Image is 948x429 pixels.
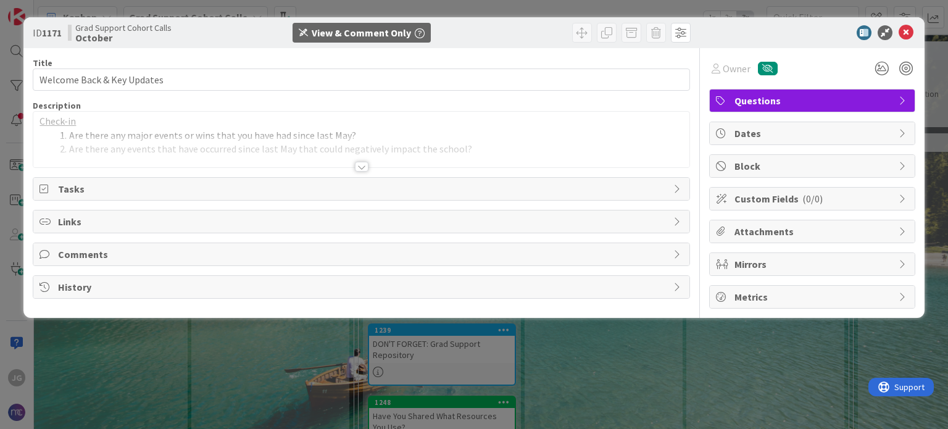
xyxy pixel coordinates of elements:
span: Dates [734,126,892,141]
span: Support [26,2,56,17]
span: ID [33,25,62,40]
span: Owner [723,61,750,76]
label: Title [33,57,52,69]
span: History [58,280,667,294]
span: Mirrors [734,257,892,272]
span: Block [734,159,892,173]
span: Links [58,214,667,229]
b: October [75,33,172,43]
span: Attachments [734,224,892,239]
span: Grad Support Cohort Calls [75,23,172,33]
div: View & Comment Only [312,25,411,40]
span: Tasks [58,181,667,196]
span: Comments [58,247,667,262]
span: Questions [734,93,892,108]
input: type card name here... [33,69,689,91]
span: Metrics [734,289,892,304]
b: 1171 [42,27,62,39]
li: Are there any major events or wins that you have had since last May? [54,128,683,143]
u: Check-in [39,115,76,127]
span: Custom Fields [734,191,892,206]
span: Description [33,100,81,111]
span: ( 0/0 ) [802,193,823,205]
